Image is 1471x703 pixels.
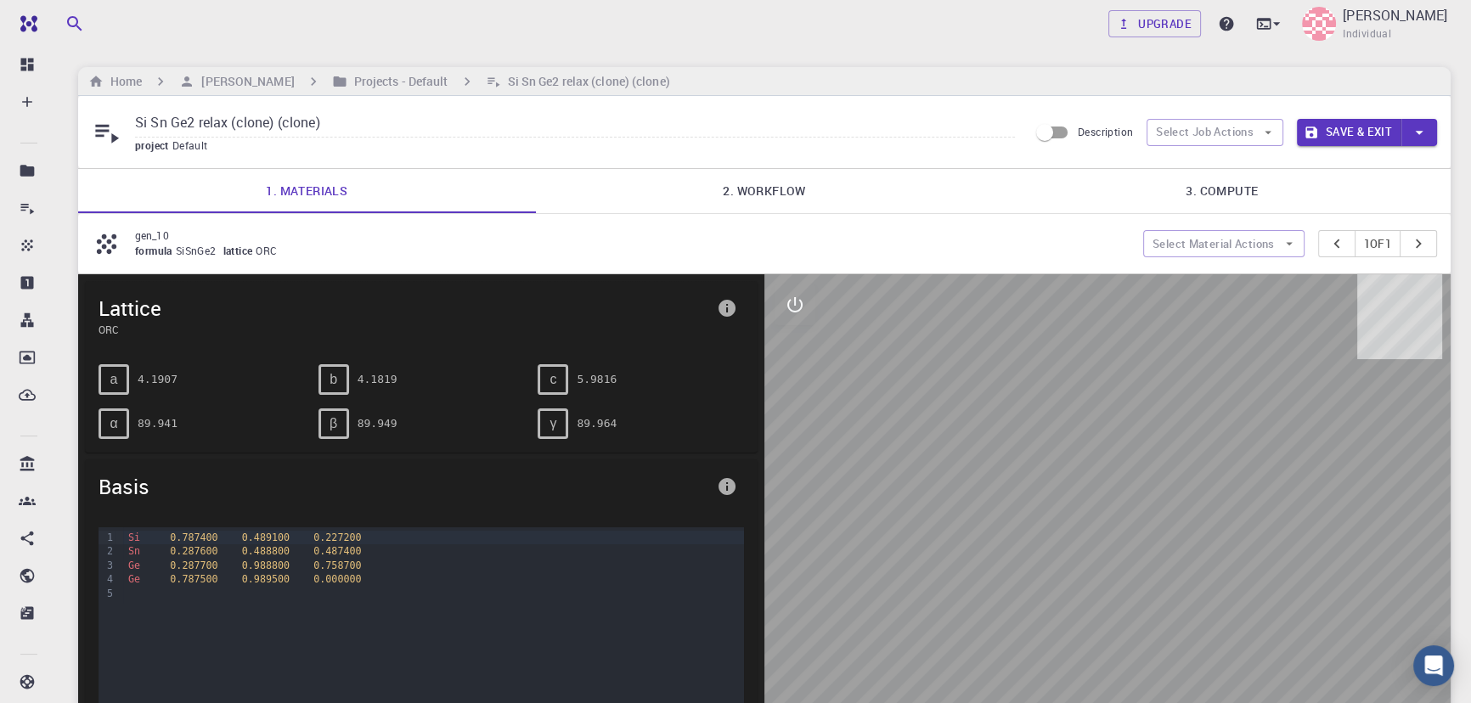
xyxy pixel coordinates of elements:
[99,559,116,572] div: 3
[313,560,361,571] span: 0.758700
[85,72,674,91] nav: breadcrumb
[993,169,1451,213] a: 3. Compute
[242,545,290,557] span: 0.488800
[710,470,744,503] button: info
[128,531,140,543] span: Si
[99,473,710,500] span: Basis
[330,416,337,431] span: β
[104,72,142,91] h6: Home
[536,169,994,213] a: 2. Workflow
[1302,7,1336,41] img: Emad Rahimi
[1078,125,1133,138] span: Description
[358,364,397,394] pre: 4.1819
[242,573,290,585] span: 0.989500
[1143,230,1305,257] button: Select Material Actions
[1297,119,1401,146] button: Save & Exit
[1343,5,1447,25] p: [PERSON_NAME]
[78,169,536,213] a: 1. Materials
[128,573,140,585] span: Ge
[550,416,556,431] span: γ
[1108,10,1201,37] a: Upgrade
[194,72,294,91] h6: [PERSON_NAME]
[1318,230,1438,257] div: pager
[501,72,670,91] h6: Si Sn Ge2 relax (clone) (clone)
[176,244,223,257] span: SiSnGe2
[330,372,337,387] span: b
[313,545,361,557] span: 0.487400
[170,560,217,571] span: 0.287700
[170,573,217,585] span: 0.787500
[170,531,217,543] span: 0.787400
[135,228,1130,243] p: gen_10
[1413,645,1454,686] div: Open Intercom Messenger
[1355,230,1401,257] button: 1of1
[135,244,176,257] span: formula
[1147,119,1283,146] button: Select Job Actions
[99,587,116,600] div: 5
[99,544,116,558] div: 2
[99,531,116,544] div: 1
[138,408,178,438] pre: 89.941
[99,572,116,586] div: 4
[128,560,140,571] span: Ge
[242,560,290,571] span: 0.988800
[577,364,617,394] pre: 5.9816
[170,545,217,557] span: 0.287600
[138,364,178,394] pre: 4.1907
[242,531,290,543] span: 0.489100
[550,372,556,387] span: c
[172,138,215,152] span: Default
[347,72,448,91] h6: Projects - Default
[110,416,117,431] span: α
[110,372,118,387] span: a
[358,408,397,438] pre: 89.949
[577,408,617,438] pre: 89.964
[99,322,710,337] span: ORC
[313,573,361,585] span: 0.000000
[1343,25,1391,42] span: Individual
[99,295,710,322] span: Lattice
[14,15,37,32] img: logo
[256,244,284,257] span: ORC
[223,244,256,257] span: lattice
[34,12,95,27] span: Support
[313,531,361,543] span: 0.227200
[135,138,172,152] span: project
[128,545,140,557] span: Sn
[710,291,744,325] button: info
